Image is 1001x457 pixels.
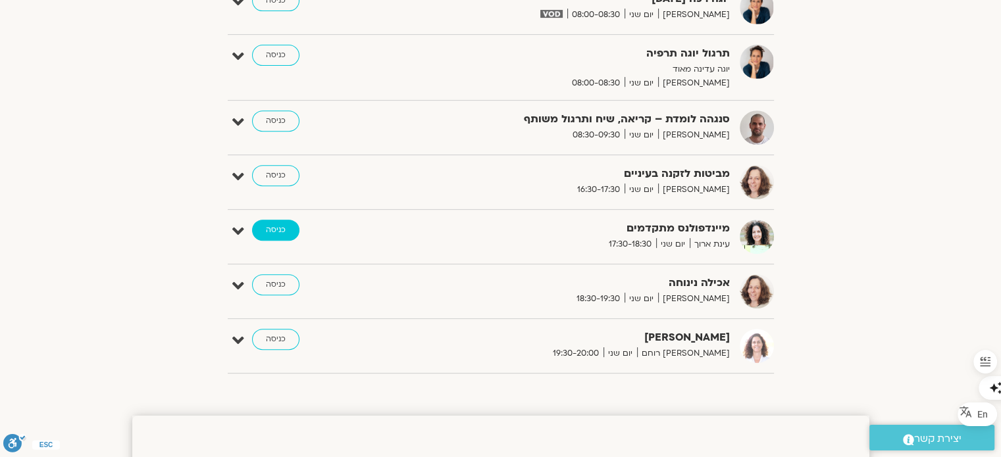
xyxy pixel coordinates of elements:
a: כניסה [252,220,299,241]
span: [PERSON_NAME] [658,76,730,90]
strong: סנגהה לומדת – קריאה, שיח ותרגול משותף [407,110,730,128]
a: כניסה [252,329,299,350]
span: יום שני [625,292,658,306]
span: יצירת קשר [914,430,962,448]
a: כניסה [252,110,299,132]
span: יום שני [625,8,658,22]
strong: תרגול יוגה תרפיה [407,45,730,62]
span: 08:00-08:30 [567,76,625,90]
strong: מביטות לזקנה בעיניים [407,165,730,183]
a: כניסה [252,274,299,295]
span: 19:30-20:00 [548,347,603,360]
span: [PERSON_NAME] [658,292,730,306]
span: יום שני [625,128,658,142]
span: יום שני [625,76,658,90]
span: [PERSON_NAME] [658,128,730,142]
a: כניסה [252,165,299,186]
p: יוגה עדינה מאוד [407,62,730,76]
strong: אכילה נינוחה [407,274,730,292]
span: 18:30-19:30 [572,292,625,306]
strong: מיינדפולנס מתקדמים [407,220,730,237]
strong: [PERSON_NAME] [407,329,730,347]
span: עינת ארוך [690,237,730,251]
span: [PERSON_NAME] רוחם [637,347,730,360]
span: [PERSON_NAME] [658,8,730,22]
span: 16:30-17:30 [573,183,625,197]
span: יום שני [603,347,637,360]
a: כניסה [252,45,299,66]
span: יום שני [656,237,690,251]
img: vodicon [540,10,562,18]
span: 08:00-08:30 [567,8,625,22]
a: יצירת קשר [869,425,994,450]
span: יום שני [625,183,658,197]
span: 08:30-09:30 [568,128,625,142]
span: 17:30-18:30 [604,237,656,251]
span: [PERSON_NAME] [658,183,730,197]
